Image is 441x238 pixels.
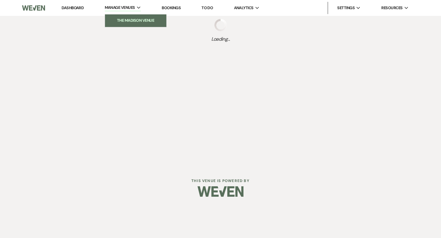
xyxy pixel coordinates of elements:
[162,5,181,10] a: Bookings
[337,5,355,11] span: Settings
[211,35,230,43] span: Loading...
[198,181,243,202] img: Weven Logo
[62,5,84,10] a: Dashboard
[108,17,163,24] li: The Madison Venue
[105,14,166,27] a: The Madison Venue
[105,5,135,11] span: Manage Venues
[22,2,45,14] img: Weven Logo
[214,19,227,31] img: loading spinner
[234,5,254,11] span: Analytics
[202,5,213,10] a: To Do
[381,5,402,11] span: Resources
